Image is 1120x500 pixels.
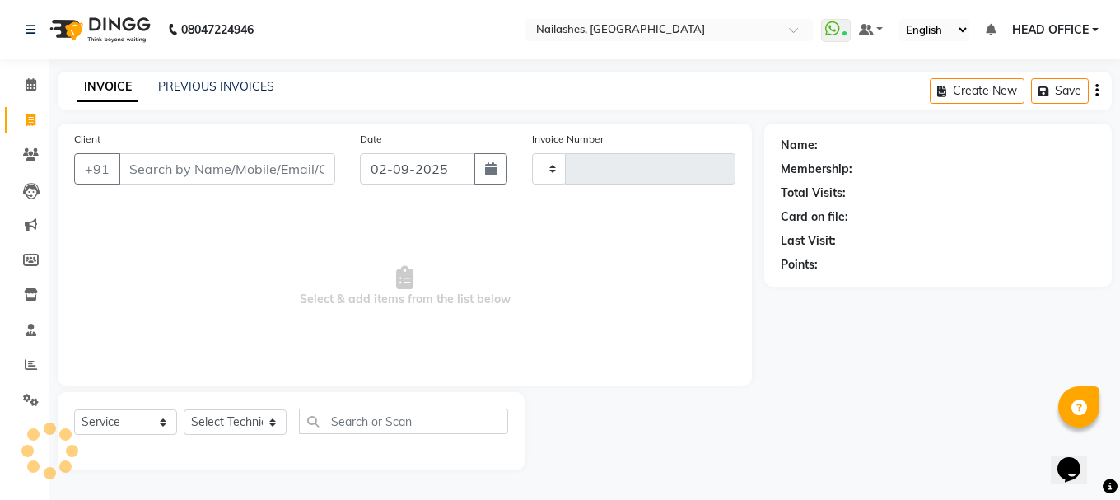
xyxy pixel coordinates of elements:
[781,232,836,250] div: Last Visit:
[158,79,274,94] a: PREVIOUS INVOICES
[930,78,1024,104] button: Create New
[781,208,848,226] div: Card on file:
[77,72,138,102] a: INVOICE
[74,153,120,185] button: +91
[781,185,846,202] div: Total Visits:
[532,132,604,147] label: Invoice Number
[74,204,735,369] span: Select & add items from the list below
[42,7,155,53] img: logo
[181,7,254,53] b: 08047224946
[74,132,100,147] label: Client
[781,137,818,154] div: Name:
[360,132,382,147] label: Date
[781,161,852,178] div: Membership:
[299,409,508,434] input: Search or Scan
[1051,434,1104,484] iframe: chat widget
[1012,21,1089,39] span: HEAD OFFICE
[781,256,818,273] div: Points:
[119,153,335,185] input: Search by Name/Mobile/Email/Code
[1031,78,1089,104] button: Save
